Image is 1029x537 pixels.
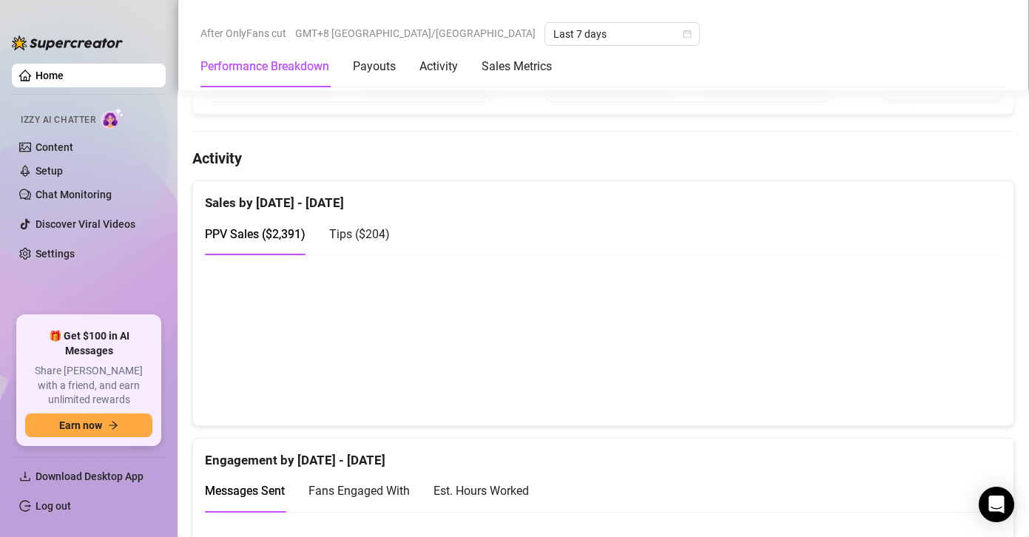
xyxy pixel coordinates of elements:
[36,248,75,260] a: Settings
[683,30,692,38] span: calendar
[36,141,73,153] a: Content
[205,439,1002,470] div: Engagement by [DATE] - [DATE]
[59,419,102,431] span: Earn now
[25,364,152,408] span: Share [PERSON_NAME] with a friend, and earn unlimited rewards
[205,227,306,241] span: PPV Sales ( $2,391 )
[36,218,135,230] a: Discover Viral Videos
[36,70,64,81] a: Home
[101,107,124,129] img: AI Chatter
[433,482,529,500] div: Est. Hours Worked
[25,413,152,437] button: Earn nowarrow-right
[308,484,410,498] span: Fans Engaged With
[353,58,396,75] div: Payouts
[200,22,286,44] span: After OnlyFans cut
[553,23,691,45] span: Last 7 days
[36,165,63,177] a: Setup
[979,487,1014,522] div: Open Intercom Messenger
[205,181,1002,213] div: Sales by [DATE] - [DATE]
[192,148,1014,169] h4: Activity
[205,484,285,498] span: Messages Sent
[295,22,536,44] span: GMT+8 [GEOGRAPHIC_DATA]/[GEOGRAPHIC_DATA]
[12,36,123,50] img: logo-BBDzfeDw.svg
[329,227,390,241] span: Tips ( $204 )
[419,58,458,75] div: Activity
[21,113,95,127] span: Izzy AI Chatter
[36,500,71,512] a: Log out
[482,58,552,75] div: Sales Metrics
[36,189,112,200] a: Chat Monitoring
[200,58,329,75] div: Performance Breakdown
[25,329,152,358] span: 🎁 Get $100 in AI Messages
[36,470,144,482] span: Download Desktop App
[19,470,31,482] span: download
[108,420,118,430] span: arrow-right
